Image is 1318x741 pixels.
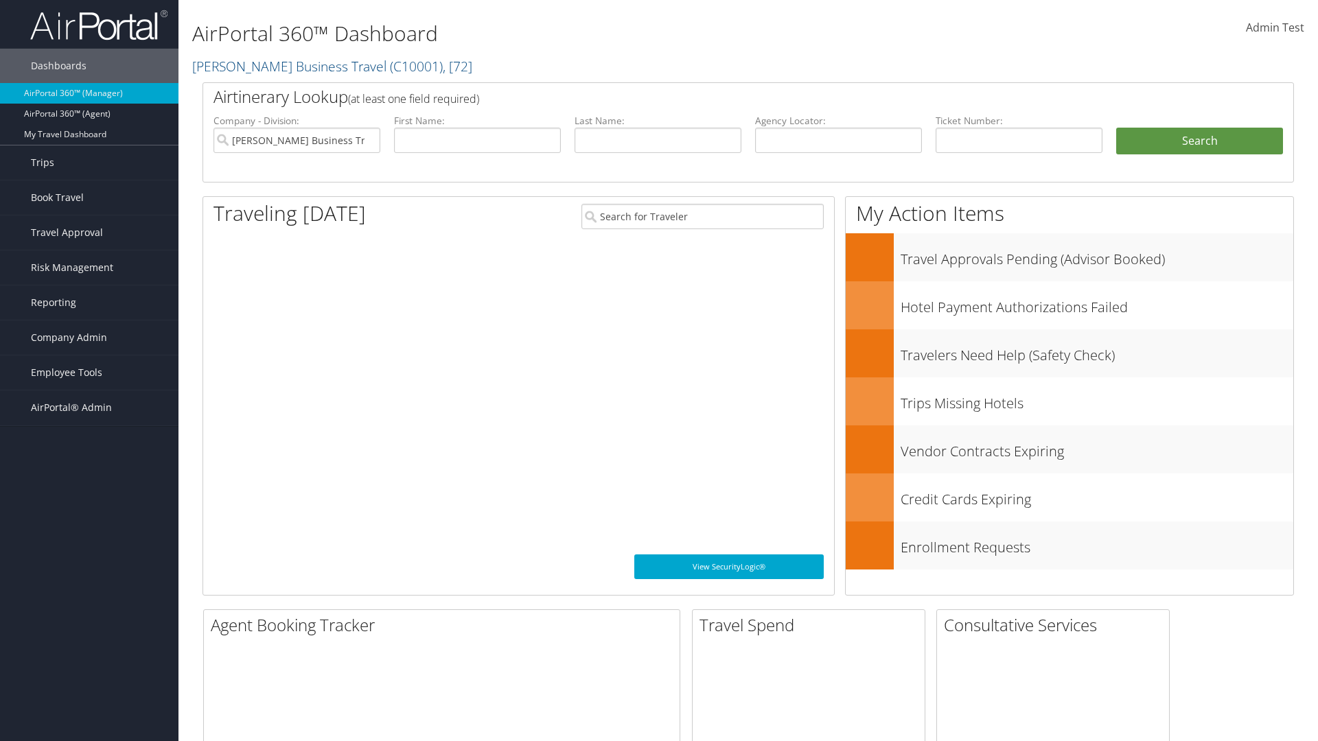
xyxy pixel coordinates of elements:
span: AirPortal® Admin [31,390,112,425]
h1: AirPortal 360™ Dashboard [192,19,934,48]
h1: My Action Items [846,199,1293,228]
h3: Credit Cards Expiring [901,483,1293,509]
a: Admin Test [1246,7,1304,49]
a: Credit Cards Expiring [846,473,1293,521]
h2: Travel Spend [700,613,925,637]
h3: Vendor Contracts Expiring [901,435,1293,461]
h3: Enrollment Requests [901,531,1293,557]
h3: Trips Missing Hotels [901,387,1293,413]
h2: Agent Booking Tracker [211,613,680,637]
a: Travel Approvals Pending (Advisor Booked) [846,233,1293,281]
h2: Consultative Services [944,613,1169,637]
a: Hotel Payment Authorizations Failed [846,281,1293,329]
span: Company Admin [31,320,107,355]
a: Trips Missing Hotels [846,377,1293,425]
span: Employee Tools [31,355,102,390]
a: Vendor Contracts Expiring [846,425,1293,473]
span: Book Travel [31,180,84,215]
a: View SecurityLogic® [634,554,824,579]
span: Travel Approval [31,215,103,250]
h3: Travel Approvals Pending (Advisor Booked) [901,243,1293,269]
label: Last Name: [575,114,741,128]
button: Search [1116,128,1283,155]
h1: Traveling [DATE] [213,199,366,228]
h2: Airtinerary Lookup [213,85,1192,108]
span: Risk Management [31,250,113,285]
span: Dashboards [31,49,86,83]
input: Search for Traveler [581,204,824,229]
label: First Name: [394,114,561,128]
span: (at least one field required) [348,91,479,106]
a: [PERSON_NAME] Business Travel [192,57,472,75]
label: Company - Division: [213,114,380,128]
span: Reporting [31,285,76,320]
label: Ticket Number: [936,114,1102,128]
span: Trips [31,145,54,180]
h3: Travelers Need Help (Safety Check) [901,339,1293,365]
label: Agency Locator: [755,114,922,128]
a: Travelers Need Help (Safety Check) [846,329,1293,377]
a: Enrollment Requests [846,521,1293,569]
span: Admin Test [1246,20,1304,35]
span: , [ 72 ] [443,57,472,75]
img: airportal-logo.png [30,9,167,41]
h3: Hotel Payment Authorizations Failed [901,291,1293,317]
span: ( C10001 ) [390,57,443,75]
